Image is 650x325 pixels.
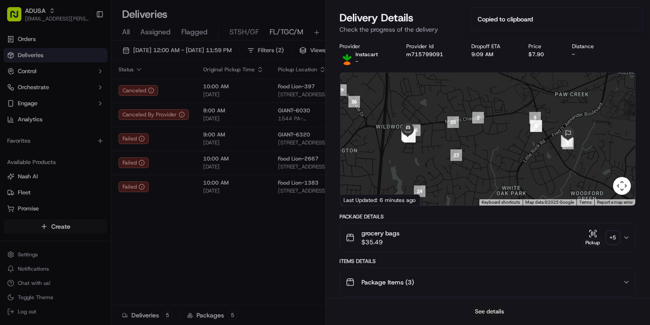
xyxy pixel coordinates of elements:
[18,129,68,138] span: Knowledge Base
[343,194,372,206] img: Google
[340,25,636,34] p: Check the progress of the delivery
[340,258,636,265] div: Items Details
[531,120,542,132] div: 3
[9,85,25,101] img: 1736555255976-a54dd68f-1ca7-489b-9aae-adbdc363a1c4
[406,43,457,50] div: Provider Id
[9,36,162,50] p: Welcome 👋
[89,151,108,158] span: Pylon
[356,58,359,65] span: -
[528,43,558,50] div: Price
[151,88,162,99] button: Start new chat
[340,213,636,220] div: Package Details
[579,200,592,205] a: Terms (opens in new tab)
[5,126,72,142] a: 📗Knowledge Base
[404,129,416,140] div: 22
[450,149,462,161] div: 23
[597,200,633,205] a: Report a map error
[340,43,392,50] div: Provider
[560,12,596,24] button: EDT
[529,112,541,123] div: 9
[30,94,113,101] div: We're available if you need us!
[582,239,603,247] div: Pickup
[528,51,558,58] div: $7.90
[340,223,636,252] button: grocery bags$35.49Pickup+5
[340,11,414,25] span: Delivery Details
[356,51,378,58] p: Instacart
[447,116,459,128] div: 25
[613,177,631,195] button: Map camera controls
[335,84,347,96] div: 29
[362,238,400,247] span: $35.49
[63,151,108,158] a: Powered byPylon
[561,136,573,147] div: 7
[596,12,632,24] button: CDT
[340,268,636,296] button: Package Items (3)
[9,130,16,137] div: 📗
[362,278,414,287] span: Package Items ( 3 )
[348,96,360,107] div: 26
[30,85,146,94] div: Start new chat
[607,231,619,244] div: + 5
[482,199,520,206] button: Keyboard shortcuts
[572,51,608,58] div: -
[414,185,425,197] div: 24
[340,51,354,65] img: profile_instacart_ahold_partner.png
[406,51,443,58] button: m715799091
[561,135,572,147] div: 6
[530,120,542,132] div: 5
[582,229,619,247] button: Pickup+5
[523,12,556,24] button: Failed
[572,43,608,50] div: Distance
[471,51,514,58] div: 9:09 AM
[582,229,603,247] button: Pickup
[84,129,143,138] span: API Documentation
[471,305,508,318] button: See details
[343,194,372,206] a: Open this area in Google Maps (opens a new window)
[340,194,420,206] div: Last Updated: 6 minutes ago
[72,126,147,142] a: 💻API Documentation
[471,43,514,50] div: Dropoff ETA
[409,124,421,136] div: 10
[362,229,400,238] span: grocery bags
[9,9,27,27] img: Nash
[562,138,574,149] div: 8
[23,58,160,67] input: Got a question? Start typing here...
[472,112,484,123] div: 2
[525,200,574,205] span: Map data ©2025 Google
[75,130,82,137] div: 💻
